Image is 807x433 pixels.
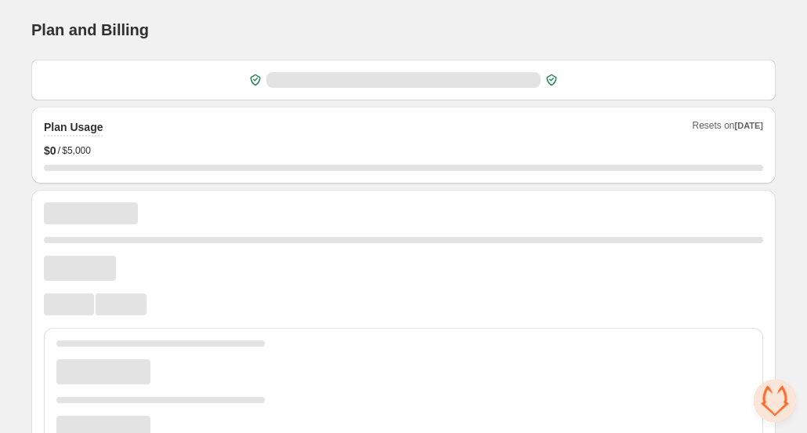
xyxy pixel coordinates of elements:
[735,121,763,130] span: [DATE]
[754,380,796,422] div: Open chat
[44,143,763,158] div: /
[44,119,103,135] h2: Plan Usage
[693,119,764,136] span: Resets on
[31,20,149,39] h1: Plan and Billing
[44,143,56,158] span: $ 0
[62,144,91,157] span: $5,000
